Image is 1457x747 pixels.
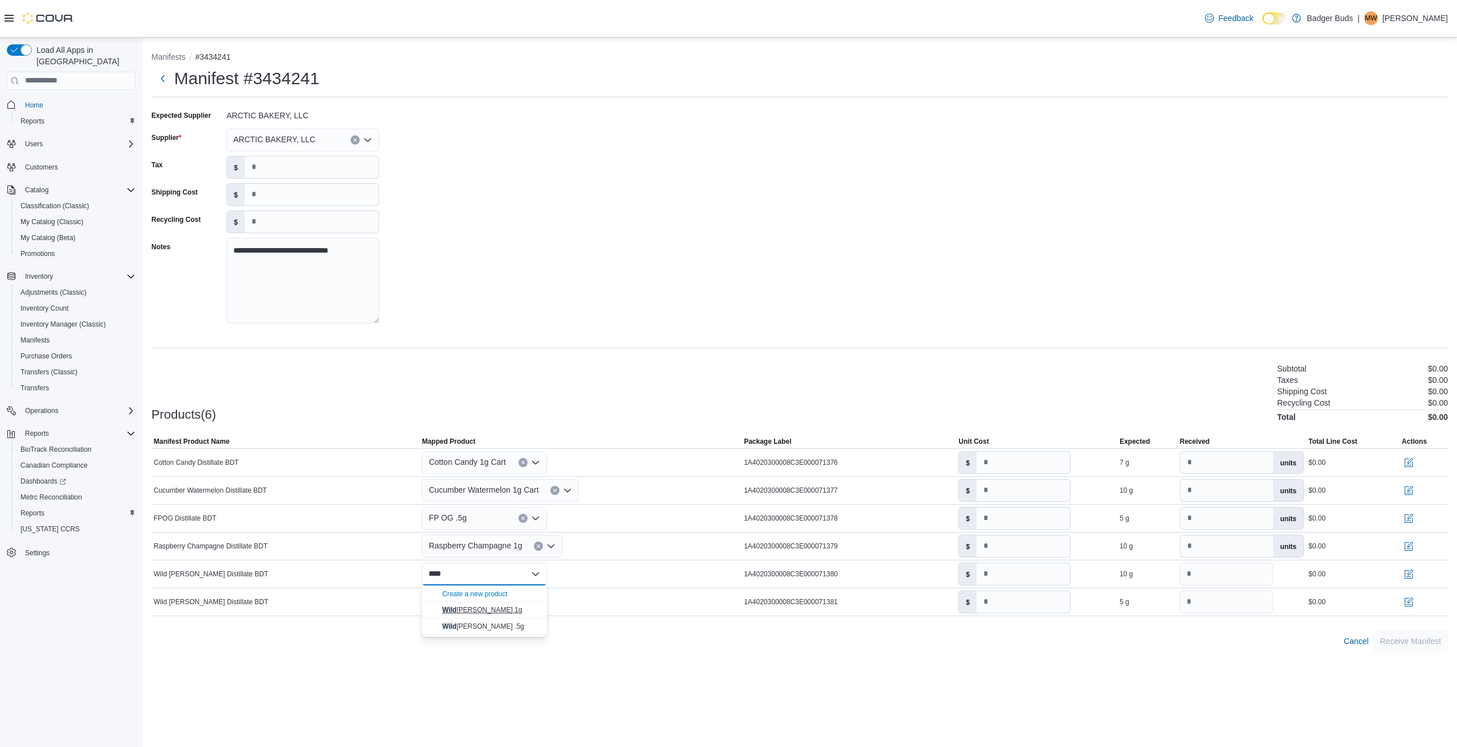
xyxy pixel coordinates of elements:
[1382,11,1448,25] p: [PERSON_NAME]
[744,437,791,446] span: Package Label
[20,288,87,297] span: Adjustments (Classic)
[20,336,50,345] span: Manifests
[363,135,372,145] button: Open list of options
[151,51,1448,65] nav: An example of EuiBreadcrumbs
[20,137,47,151] button: Users
[16,286,135,299] span: Adjustments (Classic)
[16,459,92,472] a: Canadian Compliance
[563,486,572,495] button: Open list of options
[16,231,80,245] a: My Catalog (Beta)
[351,135,360,145] button: Clear input
[20,427,53,440] button: Reports
[154,437,229,446] span: Manifest Product Name
[16,302,135,315] span: Inventory Count
[16,199,94,213] a: Classification (Classic)
[1344,635,1369,647] span: Cancel
[2,97,140,113] button: Home
[11,332,140,348] button: Manifests
[16,114,135,128] span: Reports
[16,333,54,347] a: Manifests
[16,317,135,331] span: Inventory Manager (Classic)
[11,246,140,262] button: Promotions
[534,542,543,551] button: Clear input
[1428,412,1448,422] h4: $0.00
[959,452,977,473] label: $
[20,509,44,518] span: Reports
[531,514,540,523] button: Open list of options
[550,486,559,495] button: Clear input
[20,183,53,197] button: Catalog
[1428,387,1448,396] p: $0.00
[546,542,555,551] button: Open list of options
[20,545,135,559] span: Settings
[16,474,71,488] a: Dashboards
[2,544,140,560] button: Settings
[25,272,53,281] span: Inventory
[2,159,140,175] button: Customers
[11,230,140,246] button: My Catalog (Beta)
[11,521,140,537] button: [US_STATE] CCRS
[154,569,268,579] span: Wild [PERSON_NAME] Distillate BDT
[20,445,92,454] span: BioTrack Reconciliation
[20,546,54,560] a: Settings
[20,160,135,174] span: Customers
[11,380,140,396] button: Transfers
[227,156,245,178] label: $
[32,44,135,67] span: Load All Apps in [GEOGRAPHIC_DATA]
[16,365,82,379] a: Transfers (Classic)
[11,489,140,505] button: Metrc Reconciliation
[151,242,170,251] label: Notes
[442,606,456,614] mark: Wild
[16,349,135,363] span: Purchase Orders
[1119,486,1133,495] div: 10 g
[1357,11,1360,25] p: |
[154,486,267,495] span: Cucumber Watermelon Distillate BDT
[16,247,60,261] a: Promotions
[25,185,48,195] span: Catalog
[25,139,43,148] span: Users
[1308,542,1326,551] div: $0.00
[20,137,135,151] span: Users
[16,349,77,363] a: Purchase Orders
[20,427,135,440] span: Reports
[151,408,216,422] h3: Products(6)
[16,215,88,229] a: My Catalog (Classic)
[1308,597,1326,606] div: $0.00
[1428,364,1448,373] p: $0.00
[16,317,110,331] a: Inventory Manager (Classic)
[20,233,76,242] span: My Catalog (Beta)
[442,589,508,599] div: Create a new product
[959,591,977,613] label: $
[233,133,315,146] span: ARCTIC BAKERY, LLC
[154,514,216,523] span: FPOG Distillate BDT
[20,493,82,502] span: Metrc Reconciliation
[11,505,140,521] button: Reports
[151,67,174,90] button: Next
[20,183,135,197] span: Catalog
[16,333,135,347] span: Manifests
[422,437,475,446] span: Mapped Product
[151,133,182,142] label: Supplier
[1364,11,1378,25] div: Michelle Westlake
[16,286,91,299] a: Adjustments (Classic)
[1262,24,1263,25] span: Dark Mode
[16,522,135,536] span: Washington CCRS
[20,368,77,377] span: Transfers (Classic)
[531,458,540,467] button: Open list of options
[20,160,63,174] a: Customers
[958,437,989,446] span: Unit Cost
[429,483,538,497] span: Cucumber Watermelon 1g Cart
[959,507,977,529] label: $
[1119,514,1129,523] div: 5 g
[25,101,43,110] span: Home
[442,622,524,630] span: [PERSON_NAME] .5g
[744,542,838,551] span: 1A4020300008C3E000071379
[20,525,80,534] span: [US_STATE] CCRS
[16,490,87,504] a: Metrc Reconciliation
[16,114,49,128] a: Reports
[531,569,540,579] button: Close list of options
[422,585,547,602] button: Create a new product
[20,98,48,112] a: Home
[959,480,977,501] label: $
[151,111,211,120] label: Expected Supplier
